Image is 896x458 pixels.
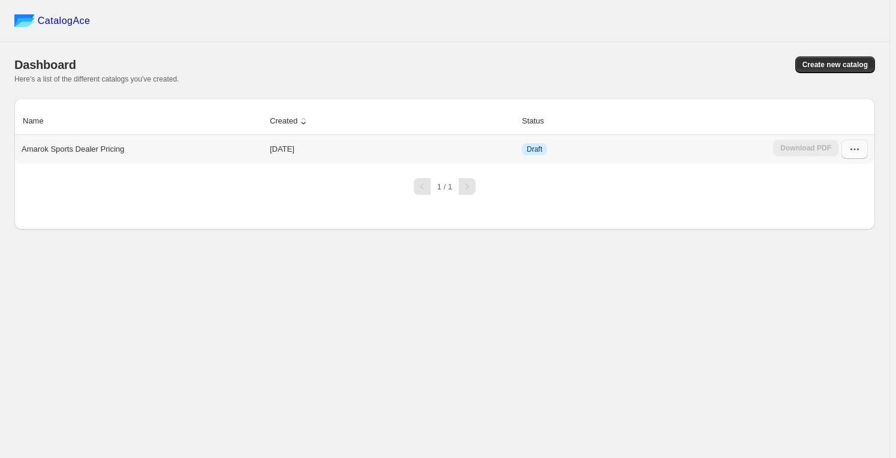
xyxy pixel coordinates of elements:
[795,56,875,73] button: Create new catalog
[520,110,558,132] button: Status
[38,15,91,27] span: CatalogAce
[14,14,35,27] img: catalog ace
[437,182,452,191] span: 1 / 1
[268,110,311,132] button: Created
[14,58,76,71] span: Dashboard
[21,110,58,132] button: Name
[22,143,124,155] p: Amarok Sports Dealer Pricing
[802,60,868,70] span: Create new catalog
[527,144,542,154] span: Draft
[266,135,518,164] td: [DATE]
[14,75,179,83] span: Here's a list of the different catalogs you've created.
